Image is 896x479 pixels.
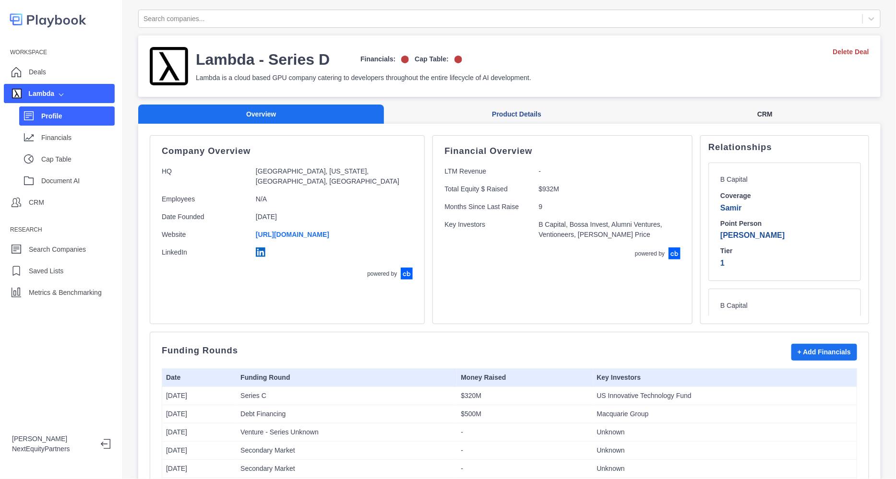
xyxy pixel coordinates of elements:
p: Metrics & Benchmarking [29,288,102,298]
td: $320M [457,387,593,405]
p: Total Equity $ Raised [444,184,531,194]
p: Website [162,230,248,240]
p: Financial Overview [444,147,681,155]
button: Product Details [384,105,649,124]
p: Search Companies [29,245,86,255]
td: [DATE] [162,442,237,460]
td: - [457,423,593,442]
button: Overview [138,105,384,124]
h6: Tier [720,247,849,256]
td: [DATE] [162,387,237,405]
img: off-logo [454,56,462,63]
img: off-logo [401,56,409,63]
p: NextEquityPartners [12,444,93,454]
img: linkedin-logo [256,247,265,257]
p: [GEOGRAPHIC_DATA], [US_STATE], [GEOGRAPHIC_DATA], [GEOGRAPHIC_DATA] [256,166,406,187]
p: powered by [635,249,665,258]
td: Debt Financing [237,405,457,423]
p: Saved Lists [29,266,63,276]
p: N/A [256,194,406,204]
p: powered by [367,269,397,278]
a: [URL][DOMAIN_NAME] [256,231,329,238]
p: LTM Revenue [444,166,531,176]
p: B Capital, Bossa Invest, Alumni Ventures, Ventioneers, [PERSON_NAME] Price [538,220,680,240]
img: company-logo [150,47,188,85]
td: - [457,460,593,478]
p: Document AI [41,176,115,186]
p: [PERSON_NAME] [12,434,93,444]
p: Deals [29,67,46,77]
p: B Capital [720,301,807,310]
td: Unknown [593,442,857,460]
td: $500M [457,405,593,423]
h3: Lambda - Series D [196,50,330,69]
p: Date Founded [162,212,248,222]
p: 1 [720,257,849,269]
p: Key Investors [444,220,531,240]
td: [DATE] [162,405,237,423]
p: Cap Table [41,154,115,164]
p: - [538,166,680,176]
h6: Coverage [720,192,849,200]
p: Relationships [708,143,861,151]
p: HQ [162,166,248,187]
p: Company Overview [162,147,413,155]
th: Money Raised [457,369,593,387]
td: [DATE] [162,423,237,442]
td: Secondary Market [237,460,457,478]
p: $932M [538,184,680,194]
td: [DATE] [162,460,237,478]
p: [DATE] [256,212,406,222]
p: Samir [720,202,849,214]
td: Macquarie Group [593,405,857,423]
p: Cap Table: [415,54,449,64]
div: Lambda [12,89,54,99]
p: B Capital [720,175,807,184]
p: Financials [41,133,115,143]
th: Funding Round [237,369,457,387]
button: CRM [649,105,881,124]
h6: Point Person [720,220,849,228]
td: Unknown [593,423,857,442]
p: Employees [162,194,248,204]
td: Venture - Series Unknown [237,423,457,442]
p: Financials: [360,54,395,64]
p: 9 [538,202,680,212]
img: crunchbase-logo [401,268,413,280]
a: Delete Deal [833,47,869,57]
img: logo-colored [10,10,86,29]
p: LinkedIn [162,247,248,260]
p: Profile [41,111,115,121]
td: Secondary Market [237,442,457,460]
img: company image [12,89,22,98]
td: US Innovative Technology Fund [593,387,857,405]
p: Months Since Last Raise [444,202,531,212]
p: CRM [29,198,44,208]
th: Key Investors [593,369,857,387]
p: Lambda is a cloud based GPU company catering to developers throughout the entire lifecycle of AI ... [196,73,531,83]
th: Date [162,369,237,387]
p: Funding Rounds [162,347,238,354]
img: crunchbase-logo [669,247,681,259]
td: Series C [237,387,457,405]
p: [PERSON_NAME] [720,230,849,241]
td: Unknown [593,460,857,478]
button: + Add Financials [791,344,857,361]
td: - [457,442,593,460]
